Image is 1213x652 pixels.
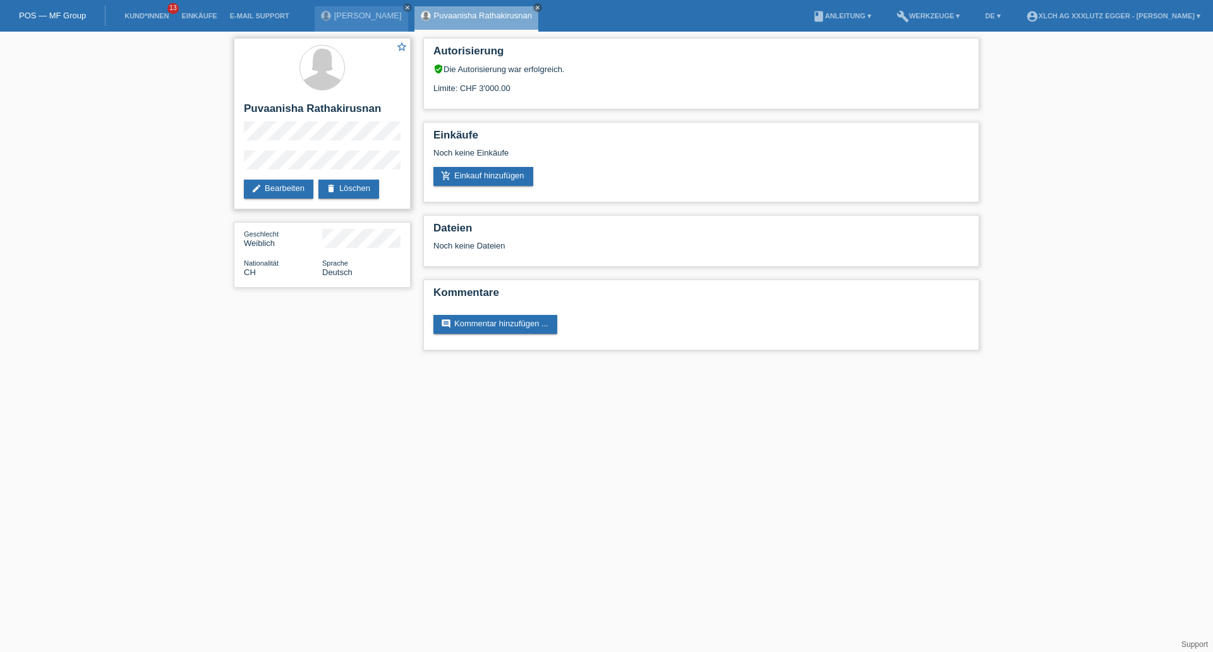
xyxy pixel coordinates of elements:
[396,41,407,54] a: star_border
[244,180,313,199] a: editBearbeiten
[433,64,969,74] div: Die Autorisierung war erfolgreich.
[251,183,262,194] i: edit
[433,148,969,167] div: Noch keine Einkäufe
[433,129,969,148] h2: Einkäufe
[433,241,819,250] div: Noch keine Dateien
[244,230,279,238] span: Geschlecht
[244,229,322,248] div: Weiblich
[224,12,296,20] a: E-Mail Support
[404,4,411,11] i: close
[441,171,451,181] i: add_shopping_cart
[434,11,532,20] a: Puvaanisha Rathakirusnan
[979,12,1006,20] a: DE ▾
[433,74,969,93] div: Limite: CHF 3'000.00
[244,268,256,277] span: Schweiz
[118,12,175,20] a: Kund*innen
[1020,12,1207,20] a: account_circleXLCH AG XXXLutz Egger - [PERSON_NAME] ▾
[1181,640,1208,649] a: Support
[812,10,825,23] i: book
[403,3,412,12] a: close
[318,180,379,199] a: deleteLöschen
[326,183,336,194] i: delete
[433,64,444,74] i: verified_user
[1026,10,1039,23] i: account_circle
[334,11,402,20] a: [PERSON_NAME]
[433,167,533,186] a: add_shopping_cartEinkauf hinzufügen
[441,319,451,329] i: comment
[433,286,969,305] h2: Kommentare
[322,268,353,277] span: Deutsch
[433,45,969,64] h2: Autorisierung
[433,315,557,334] a: commentKommentar hinzufügen ...
[433,222,969,241] h2: Dateien
[244,102,401,121] h2: Puvaanisha Rathakirusnan
[396,41,407,52] i: star_border
[534,4,541,11] i: close
[244,259,279,267] span: Nationalität
[806,12,878,20] a: bookAnleitung ▾
[19,11,86,20] a: POS — MF Group
[322,259,348,267] span: Sprache
[175,12,223,20] a: Einkäufe
[890,12,967,20] a: buildWerkzeuge ▾
[533,3,542,12] a: close
[167,3,179,14] span: 13
[896,10,909,23] i: build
